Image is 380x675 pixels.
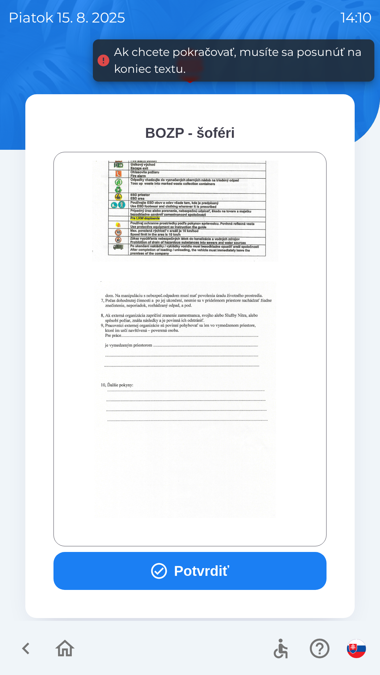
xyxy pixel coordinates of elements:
[341,7,372,28] p: 14:10
[114,44,367,77] div: Ak chcete pokračovať, musíte sa posunúť na koniec textu.
[53,122,327,143] div: BOZP - šoféri
[53,552,327,590] button: Potvrdiť
[8,7,125,28] p: piatok 15. 8. 2025
[25,49,355,83] img: Logo
[347,639,366,658] img: sk flag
